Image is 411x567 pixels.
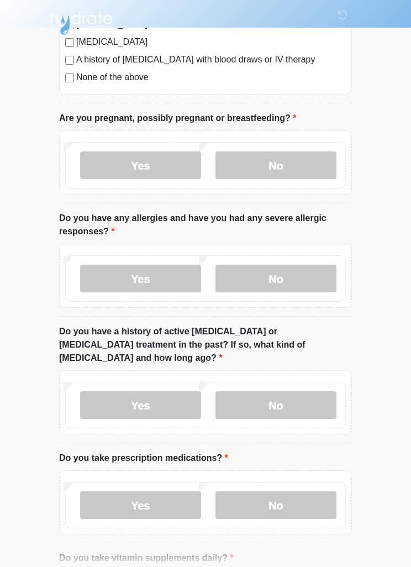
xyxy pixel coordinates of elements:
[65,74,74,83] input: None of the above
[215,392,336,419] label: No
[59,212,352,239] label: Do you have any allergies and have you had any severe allergic responses?
[80,492,201,519] label: Yes
[215,152,336,180] label: No
[215,492,336,519] label: No
[215,265,336,293] label: No
[48,8,114,36] img: Hydrate IV Bar - Scottsdale Logo
[80,265,201,293] label: Yes
[76,54,346,67] label: A history of [MEDICAL_DATA] with blood draws or IV therapy
[59,112,296,125] label: Are you pregnant, possibly pregnant or breastfeeding?
[59,552,234,565] label: Do you take vitamin supplements daily?
[80,392,201,419] label: Yes
[59,452,228,465] label: Do you take prescription medications?
[65,56,74,65] input: A history of [MEDICAL_DATA] with blood draws or IV therapy
[59,326,352,365] label: Do you have a history of active [MEDICAL_DATA] or [MEDICAL_DATA] treatment in the past? If so, wh...
[76,71,346,85] label: None of the above
[80,152,201,180] label: Yes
